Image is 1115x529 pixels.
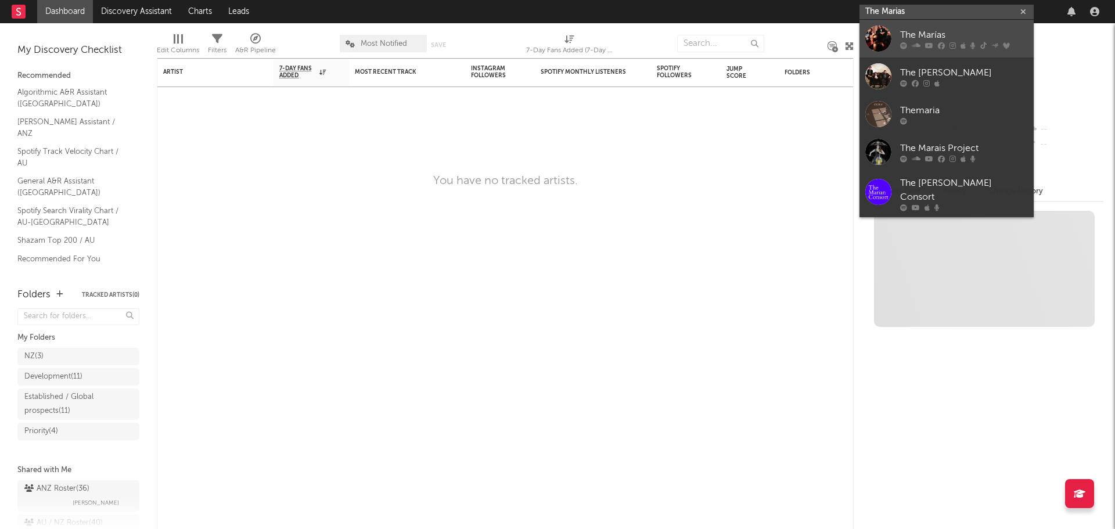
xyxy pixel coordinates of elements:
[900,103,1028,117] div: Themaria
[900,66,1028,80] div: The [PERSON_NAME]
[541,69,628,75] div: Spotify Monthly Listeners
[235,29,276,63] div: A&R Pipeline
[17,253,128,265] a: Recommended For You
[24,370,82,384] div: Development ( 11 )
[1026,137,1103,152] div: --
[471,65,512,79] div: Instagram Followers
[17,44,139,57] div: My Discovery Checklist
[17,204,128,228] a: Spotify Search Virality Chart / AU-[GEOGRAPHIC_DATA]
[900,28,1028,42] div: The Marías
[900,177,1028,204] div: The [PERSON_NAME] Consort
[900,141,1028,155] div: The Marais Project
[17,331,139,345] div: My Folders
[785,69,872,76] div: Folders
[677,35,764,52] input: Search...
[157,29,199,63] div: Edit Columns
[24,390,106,418] div: Established / Global prospects ( 11 )
[157,44,199,57] div: Edit Columns
[17,368,139,386] a: Development(11)
[208,44,226,57] div: Filters
[859,171,1034,217] a: The [PERSON_NAME] Consort
[657,65,697,79] div: Spotify Followers
[17,69,139,83] div: Recommended
[17,288,51,302] div: Folders
[17,423,139,440] a: Priority(4)
[726,66,756,80] div: Jump Score
[73,496,119,510] span: [PERSON_NAME]
[1026,122,1103,137] div: --
[208,29,226,63] div: Filters
[859,20,1034,57] a: The Marías
[17,145,128,169] a: Spotify Track Velocity Chart / AU
[526,29,613,63] div: 7-Day Fans Added (7-Day Fans Added)
[82,292,139,298] button: Tracked Artists(0)
[433,174,578,188] div: You have no tracked artists.
[24,482,89,496] div: ANZ Roster ( 36 )
[859,57,1034,95] a: The [PERSON_NAME]
[859,5,1034,19] input: Search for artists
[355,69,442,75] div: Most Recent Track
[17,308,139,325] input: Search for folders...
[859,95,1034,133] a: Themaria
[17,175,128,199] a: General A&R Assistant ([GEOGRAPHIC_DATA])
[17,480,139,512] a: ANZ Roster(36)[PERSON_NAME]
[24,424,58,438] div: Priority ( 4 )
[235,44,276,57] div: A&R Pipeline
[361,40,407,48] span: Most Notified
[859,133,1034,171] a: The Marais Project
[24,350,44,364] div: NZ ( 3 )
[17,116,128,139] a: [PERSON_NAME] Assistant / ANZ
[526,44,613,57] div: 7-Day Fans Added (7-Day Fans Added)
[17,388,139,420] a: Established / Global prospects(11)
[17,86,128,110] a: Algorithmic A&R Assistant ([GEOGRAPHIC_DATA])
[431,42,446,48] button: Save
[163,69,250,75] div: Artist
[17,348,139,365] a: NZ(3)
[279,65,316,79] span: 7-Day Fans Added
[17,234,128,247] a: Shazam Top 200 / AU
[17,463,139,477] div: Shared with Me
